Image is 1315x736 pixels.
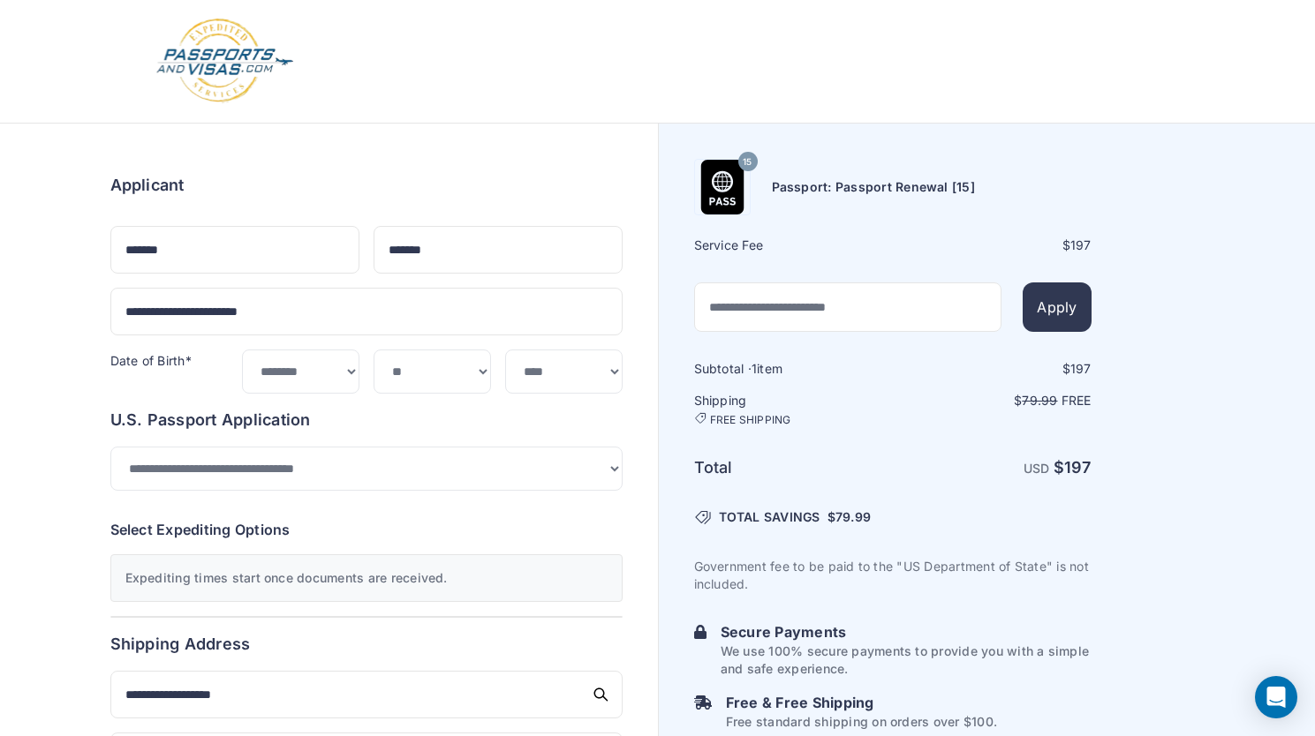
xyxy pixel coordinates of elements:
[1062,393,1092,408] span: Free
[110,554,623,602] div: Expediting times start once documents are received.
[1023,282,1091,332] button: Apply
[895,360,1092,378] div: $
[110,519,623,540] h6: Select Expediting Options
[1024,461,1050,476] span: USD
[110,353,192,368] label: Date of Birth*
[772,178,975,196] h6: Passport: Passport Renewal [15]
[694,360,891,378] h6: Subtotal · item
[828,508,871,526] span: $
[110,173,185,198] h6: Applicant
[110,632,623,657] h6: Shipping Address
[895,237,1092,254] div: $
[155,18,295,105] img: Logo
[1070,237,1092,252] span: 197
[1064,458,1092,477] span: 197
[1054,458,1092,477] strong: $
[694,558,1092,593] p: Government fee to be paid to the "US Department of State" is not included.
[1022,393,1057,408] span: 79.99
[835,509,871,524] span: 79.99
[726,692,997,713] h6: Free & Free Shipping
[721,642,1092,678] p: We use 100% secure payments to provide you with a simple and safe experience.
[694,455,891,480] h6: Total
[721,621,1092,642] h6: Secure Payments
[695,160,750,214] img: Product Name
[719,508,820,526] span: TOTAL SAVINGS
[726,713,997,731] p: Free standard shipping on orders over $100.
[1255,676,1297,718] div: Open Intercom Messenger
[895,392,1092,409] p: $
[694,392,891,427] h6: Shipping
[1070,361,1092,376] span: 197
[694,237,891,254] h6: Service Fee
[743,151,752,174] span: 15
[710,413,791,427] span: FREE SHIPPING
[110,408,623,432] h6: U.S. Passport Application
[752,361,757,376] span: 1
